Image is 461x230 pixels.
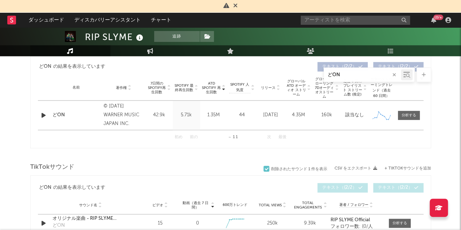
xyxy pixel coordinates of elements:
span: 過去 1 日のプレイリスト ストリーム数 (推定) [343,79,363,97]
span: Spotify 人気度 [229,82,250,93]
input: 曲名またはURLで検索 [324,72,401,78]
span: 却下する [233,3,238,9]
a: RIP SLYME Official [331,218,381,223]
span: テキスト （{2/2） [322,65,357,69]
span: グローバル ATD オーディオ ストリーム [286,79,306,97]
div: [DATE] [258,112,283,119]
span: Total Views [259,203,282,207]
div: 9.39k [293,220,327,227]
button: 最後 [278,135,286,139]
a: ダッシュボード [23,13,69,27]
strong: RIP SLYME Official [331,218,370,222]
a: チャート [146,13,176,27]
button: {0/+ [431,17,436,23]
span: Spotify 最終再生回数 [175,83,194,92]
div: RIP SLYME [85,31,145,43]
button: テキスト（{2/2） [317,183,368,192]
div: の結果を表示しています [38,62,231,71]
button: テキスト（{2/2） [317,62,368,71]
div: 名前 [52,85,100,90]
div: 1.35M [202,112,226,119]
div: 250k [255,220,289,227]
div: 削除されたサウンド 1 件を表示 [271,166,327,172]
div: {0/+ [433,15,443,20]
input: アーティストを検索 [301,16,410,25]
button: 初め [175,135,183,139]
div: の結果を表示しています [38,183,231,192]
span: テキスト （{2/2） [322,186,357,190]
button: CSV をエクスポート [335,166,377,171]
div: © [DATE] WARNER MUSIC JAPAN INC. [103,102,143,128]
button: 前の [190,135,198,139]
span: リリース [261,86,276,90]
span: 7日間のSpotify再生回数 [147,81,167,94]
div: 160k [315,112,339,119]
button: テキスト（{2/2） [373,62,423,71]
button: 追跡 [154,31,200,42]
span: サウンド名 [79,203,97,207]
button: + TikTokサウンドを追加 [377,167,431,171]
a: どON [52,112,100,119]
span: 著者 / フォロワー [339,203,368,207]
div: フォロワー数: {0/人 [331,224,381,229]
span: ATD Spotify 再生回数 [202,81,221,94]
span: グローバルローリング7Dオーディオストリーム [315,77,335,99]
div: 0 [196,220,199,227]
div: 44 [229,112,255,119]
div: どON [39,183,51,192]
div: 15 [143,220,177,227]
div: 1 1 [212,133,253,142]
span: 著作権 [116,86,127,90]
div: 42.9k [147,112,171,119]
span: テキスト （{2/2） [378,186,413,190]
div: 世界のストリーミングトレンド（過去 60 日間） [371,77,392,99]
button: + TikTokサウンドを追加 [384,167,431,171]
button: テキスト（{2/2） [373,183,423,192]
span: 動画（過去 7 日間） [180,201,210,210]
div: どON [52,222,65,229]
a: オリジナル楽曲 - RIP SLYME Official [52,215,129,222]
button: 次 [267,135,271,139]
span: Total Engagements [293,201,323,210]
div: 該当なし [343,112,367,119]
a: ディスカバリーアシスタント [69,13,146,27]
span: ビデオ [152,203,163,207]
span: TikTokサウンド [30,163,74,172]
span: ～ [228,136,231,139]
span: テキスト （{2/2） [378,65,413,69]
div: 4.35M [286,112,311,119]
div: どON [39,62,51,71]
div: 5.71k [175,112,198,119]
div: 600万トレンド [218,202,252,208]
